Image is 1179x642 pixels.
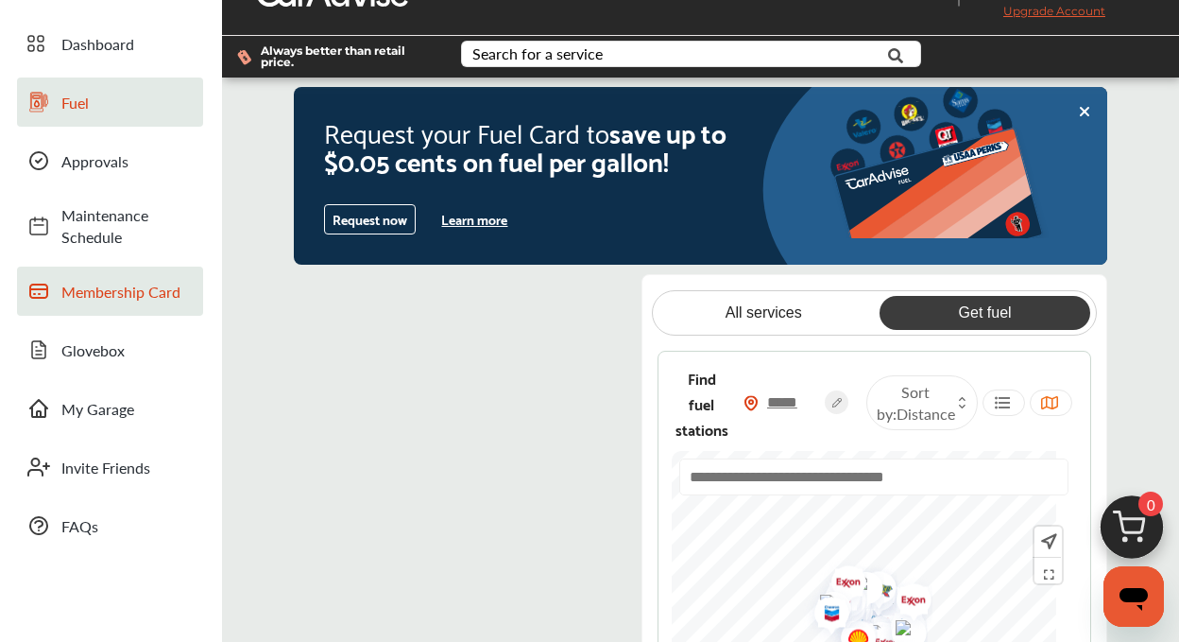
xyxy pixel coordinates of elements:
img: chevron.png [812,569,862,629]
a: Get fuel [880,296,1090,330]
a: Fuel [17,78,203,127]
span: Invite Friends [61,457,194,478]
img: universaladvantage.png [802,581,852,629]
span: My Garage [61,398,194,420]
a: Maintenance Schedule [17,195,203,257]
span: Dashboard [61,33,194,55]
div: Search for a service [472,46,603,61]
img: exxon.png [882,573,932,633]
img: samsclub.png [812,571,863,631]
div: Map marker [817,555,864,615]
a: FAQs [17,501,203,550]
a: My Garage [17,384,203,433]
span: Find fuel stations [675,365,728,442]
img: cornerstore.png [817,574,867,621]
a: All services [658,296,869,330]
iframe: Button to launch messaging window [1103,566,1164,627]
div: Map marker [812,569,859,629]
span: save up to $0.05 cents on fuel per gallon! [324,109,726,182]
a: Dashboard [17,19,203,68]
a: Approvals [17,136,203,185]
span: Membership Card [61,281,194,303]
img: location_vector_orange.38f05af8.svg [743,395,759,411]
a: Membership Card [17,267,203,316]
a: Invite Friends [17,442,203,492]
span: Request your Fuel Card to [324,109,609,154]
div: Map marker [834,562,881,609]
img: sunoco.png [847,561,897,620]
img: dollor_label_vector.a70140d1.svg [237,49,251,65]
span: Fuel [61,92,194,113]
div: Map marker [812,571,860,631]
span: 0 [1138,492,1163,516]
span: Upgrade Account [975,4,1105,27]
span: FAQs [61,515,194,537]
button: Request now [324,204,416,234]
button: Learn more [434,205,515,234]
span: Approvals [61,150,194,172]
div: Map marker [802,581,849,629]
img: recenter.ce011a49.svg [1037,531,1057,552]
img: cart_icon.3d0951e8.svg [1086,487,1177,578]
span: Sort by : [877,381,955,425]
span: Maintenance Schedule [61,204,194,248]
a: Glovebox [17,325,203,374]
span: Always better than retail price. [261,45,431,68]
img: cornerstore.png [834,562,884,609]
span: Glovebox [61,339,194,361]
div: Map marker [817,574,864,621]
div: Map marker [847,561,895,620]
img: exxon.png [817,555,867,615]
span: Distance [897,403,955,425]
div: Map marker [816,581,863,628]
img: quiktrip.png [816,581,866,628]
div: Map marker [882,573,930,633]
